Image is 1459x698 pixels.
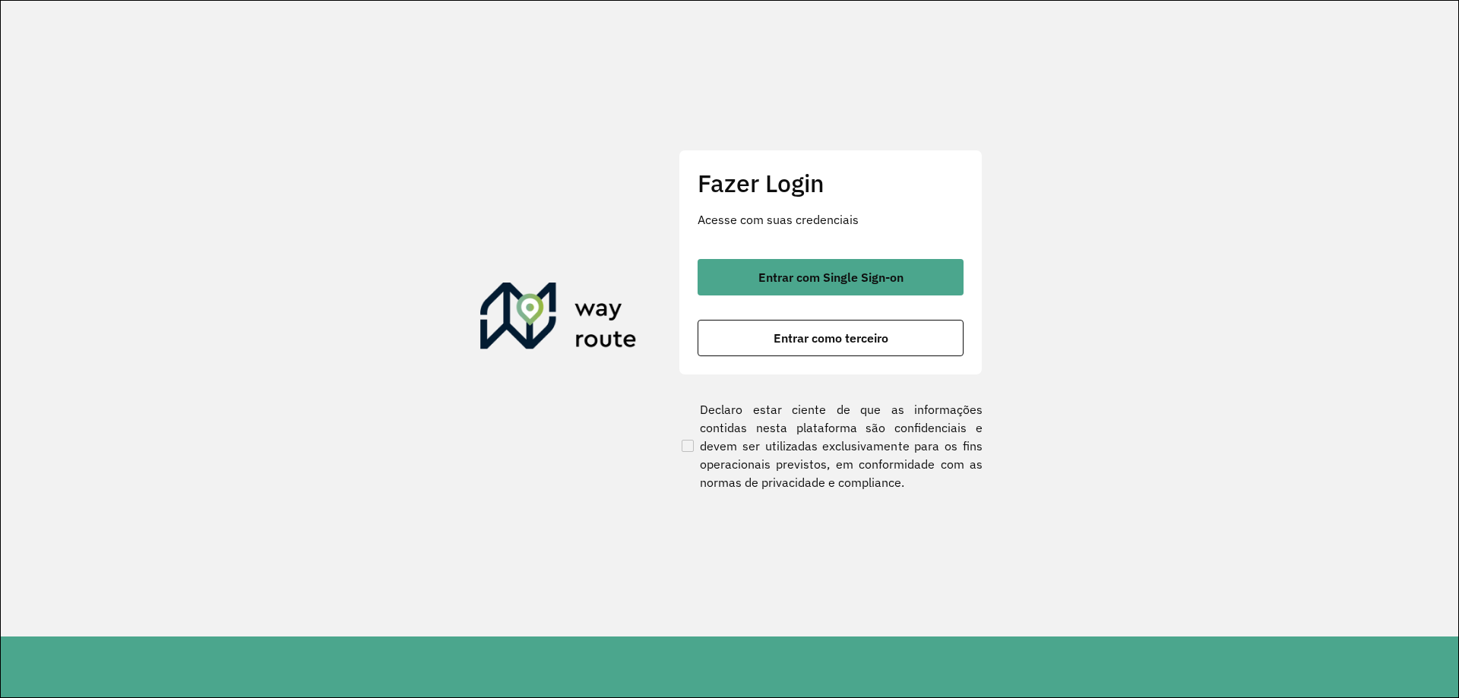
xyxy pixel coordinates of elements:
span: Entrar como terceiro [774,332,888,344]
span: Entrar com Single Sign-on [758,271,904,283]
button: button [698,320,964,356]
img: Roteirizador AmbevTech [480,283,637,355]
label: Declaro estar ciente de que as informações contidas nesta plataforma são confidenciais e devem se... [679,400,983,491]
button: button [698,259,964,295]
p: Acesse com suas credenciais [698,210,964,229]
h2: Fazer Login [698,169,964,197]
